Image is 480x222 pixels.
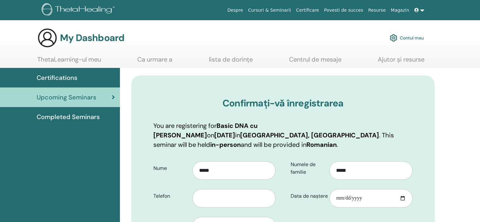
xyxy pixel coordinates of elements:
a: Resurse [366,4,388,16]
a: ThetaLearning-ul meu [37,56,101,68]
span: Completed Seminars [37,112,100,122]
h3: My Dashboard [60,32,124,44]
label: Nume [149,162,193,174]
a: Despre [225,4,246,16]
img: generic-user-icon.jpg [37,28,57,48]
b: in-person [210,141,241,149]
a: Povesti de succes [322,4,366,16]
b: [DATE] [214,131,235,139]
span: Certifications [37,73,77,82]
span: Upcoming Seminars [37,93,96,102]
a: Centrul de mesaje [289,56,341,68]
img: logo.png [42,3,117,17]
a: Ajutor și resurse [378,56,424,68]
b: Romanian [306,141,337,149]
b: [GEOGRAPHIC_DATA], [GEOGRAPHIC_DATA] [240,131,379,139]
a: Certificare [293,4,322,16]
label: Telefon [149,190,193,202]
a: Cursuri & Seminarii [246,4,293,16]
a: Ca urmare a [137,56,172,68]
img: cog.svg [390,33,397,43]
h3: Confirmați-vă înregistrarea [153,98,412,109]
a: Magazin [388,4,412,16]
a: lista de dorințe [209,56,253,68]
label: Numele de familie [286,159,330,178]
a: Contul meu [390,31,424,45]
label: Data de naștere [286,190,330,202]
p: You are registering for on in . This seminar will be held and will be provided in . [153,121,412,149]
